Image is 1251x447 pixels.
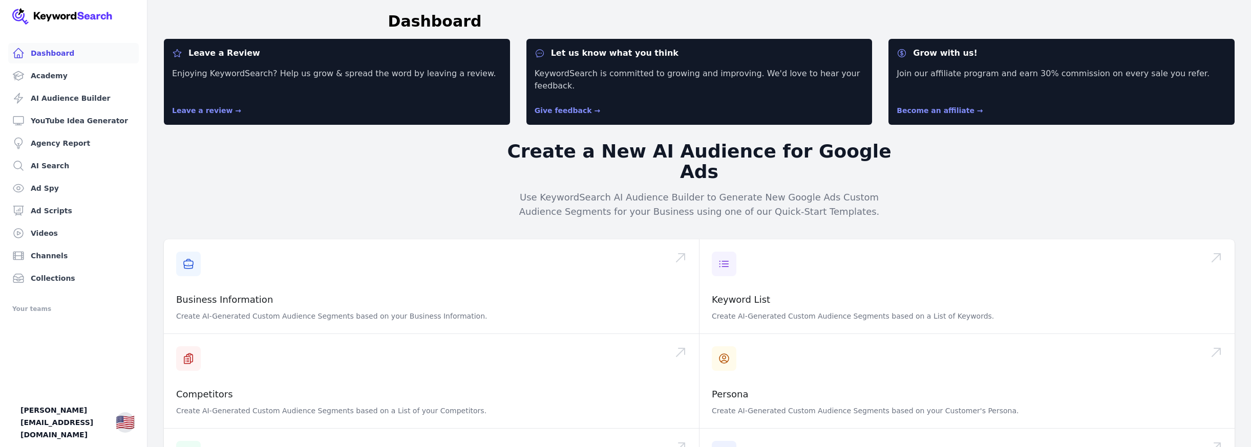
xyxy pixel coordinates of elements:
[116,412,135,433] button: 🇺🇸
[176,294,273,305] a: Business Information
[8,110,139,131] a: YouTube Idea Generator
[8,88,139,108] a: AI Audience Builder
[12,303,135,315] div: Your teams
[8,43,139,63] a: Dashboard
[503,141,896,182] h2: Create a New AI Audience for Google Ads
[116,413,135,432] div: 🇺🇸
[172,47,502,59] dt: Leave a Review
[712,294,770,305] a: Keyword List
[897,68,1226,92] p: Join our affiliate program and earn 30% commission on every sale you refer.
[8,65,139,86] a: Academy
[8,245,139,266] a: Channels
[8,178,139,198] a: Ad Spy
[535,68,864,92] p: KeywordSearch is committed to growing and improving. We'd love to hear your feedback.
[235,106,241,115] span: →
[535,47,864,59] dt: Let us know what you think
[388,12,482,31] h1: Dashboard
[20,404,108,441] span: [PERSON_NAME][EMAIL_ADDRESS][DOMAIN_NAME]
[8,155,139,176] a: AI Search
[172,68,502,92] p: Enjoying KeywordSearch? Help us grow & spread the word by leaving a review.
[8,223,139,243] a: Videos
[8,268,139,288] a: Collections
[503,190,896,219] p: Use KeywordSearch AI Audience Builder to Generate New Google Ads Custom Audience Segments for you...
[12,8,113,25] img: Your Company
[8,133,139,153] a: Agency Report
[8,200,139,221] a: Ad Scripts
[897,106,983,115] a: Become an affiliate
[595,106,601,115] span: →
[977,106,983,115] span: →
[172,106,241,115] a: Leave a review
[897,47,1226,59] dt: Grow with us!
[712,389,749,399] a: Persona
[535,106,601,115] a: Give feedback
[176,389,233,399] a: Competitors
